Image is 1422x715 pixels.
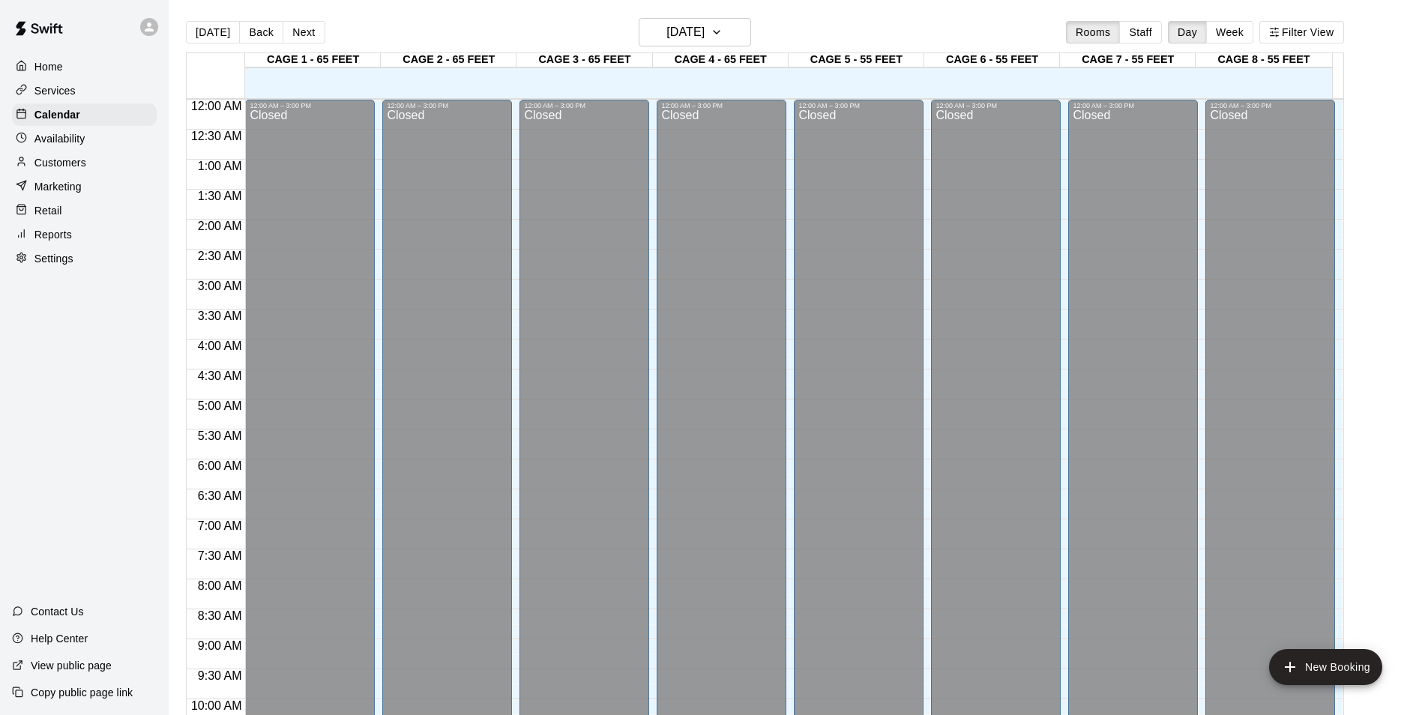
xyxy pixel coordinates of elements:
p: Retail [34,203,62,218]
button: Back [239,21,283,43]
div: CAGE 4 - 65 FEET [653,53,789,67]
a: Marketing [12,175,157,198]
button: Rooms [1066,21,1120,43]
div: 12:00 AM – 3:00 PM [936,102,1056,109]
p: Copy public page link [31,685,133,700]
span: 4:00 AM [194,340,246,352]
div: 12:00 AM – 3:00 PM [661,102,782,109]
span: 7:30 AM [194,549,246,562]
a: Home [12,55,157,78]
div: CAGE 5 - 55 FEET [789,53,924,67]
h6: [DATE] [666,22,705,43]
div: CAGE 3 - 65 FEET [516,53,652,67]
a: Reports [12,223,157,246]
button: Next [283,21,325,43]
button: Staff [1119,21,1162,43]
span: 9:00 AM [194,639,246,652]
a: Availability [12,127,157,150]
span: 8:30 AM [194,609,246,622]
span: 5:00 AM [194,399,246,412]
span: 6:30 AM [194,489,246,502]
span: 9:30 AM [194,669,246,682]
span: 3:00 AM [194,280,246,292]
a: Services [12,79,157,102]
div: CAGE 6 - 55 FEET [924,53,1060,67]
div: 12:00 AM – 3:00 PM [387,102,507,109]
p: Customers [34,155,86,170]
button: Week [1206,21,1253,43]
span: 4:30 AM [194,369,246,382]
div: 12:00 AM – 3:00 PM [250,102,370,109]
div: CAGE 2 - 65 FEET [381,53,516,67]
p: Marketing [34,179,82,194]
p: Services [34,83,76,98]
p: Reports [34,227,72,242]
div: 12:00 AM – 3:00 PM [1210,102,1331,109]
span: 3:30 AM [194,310,246,322]
span: 1:00 AM [194,160,246,172]
span: 10:00 AM [187,699,246,712]
span: 6:00 AM [194,459,246,472]
p: Availability [34,131,85,146]
div: 12:00 AM – 3:00 PM [1073,102,1193,109]
p: Home [34,59,63,74]
button: add [1269,649,1382,685]
span: 12:00 AM [187,100,246,112]
span: 7:00 AM [194,519,246,532]
p: Calendar [34,107,80,122]
button: Filter View [1259,21,1343,43]
button: [DATE] [186,21,240,43]
div: CAGE 8 - 55 FEET [1196,53,1331,67]
div: CAGE 7 - 55 FEET [1060,53,1196,67]
span: 2:00 AM [194,220,246,232]
div: CAGE 1 - 65 FEET [245,53,381,67]
p: Settings [34,251,73,266]
a: Settings [12,247,157,270]
a: Customers [12,151,157,174]
span: 8:00 AM [194,579,246,592]
p: Contact Us [31,604,84,619]
a: Retail [12,199,157,222]
p: View public page [31,658,112,673]
button: [DATE] [639,18,751,46]
span: 5:30 AM [194,429,246,442]
div: 12:00 AM – 3:00 PM [798,102,919,109]
a: Calendar [12,103,157,126]
div: 12:00 AM – 3:00 PM [524,102,645,109]
button: Day [1168,21,1207,43]
span: 2:30 AM [194,250,246,262]
span: 1:30 AM [194,190,246,202]
p: Help Center [31,631,88,646]
span: 12:30 AM [187,130,246,142]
